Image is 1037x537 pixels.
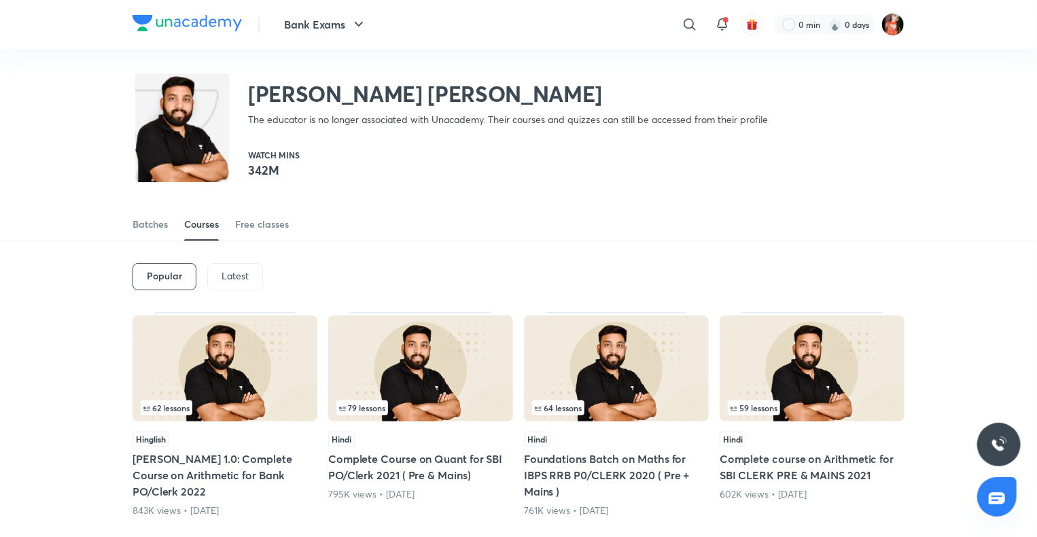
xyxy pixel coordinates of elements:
[720,312,904,517] div: Complete course on Arithmetic for SBI CLERK PRE & MAINS 2021
[524,504,709,517] div: 761K views • 5 years ago
[235,208,289,241] a: Free classes
[147,271,182,281] h6: Popular
[248,162,300,178] p: 342M
[881,13,904,36] img: Minakshi gakre
[141,400,309,415] div: infocontainer
[133,15,242,31] img: Company Logo
[133,208,168,241] a: Batches
[532,400,701,415] div: infosection
[532,400,701,415] div: left
[248,151,300,159] p: Watch mins
[524,451,709,500] h5: Foundations Batch on Maths for IBPS RRB P0/CLERK 2020 ( Pre + Mains )
[328,315,513,421] img: Thumbnail
[133,432,169,447] span: Hinglish
[248,80,768,107] h2: [PERSON_NAME] [PERSON_NAME]
[133,218,168,231] div: Batches
[235,218,289,231] div: Free classes
[328,432,355,447] span: Hindi
[524,315,709,421] img: Thumbnail
[184,218,219,231] div: Courses
[720,487,904,501] div: 602K views • 4 years ago
[336,400,505,415] div: infocontainer
[524,432,550,447] span: Hindi
[141,400,309,415] div: infosection
[222,271,249,281] p: Latest
[728,400,896,415] div: left
[336,400,505,415] div: left
[248,113,768,126] p: The educator is no longer associated with Unacademy. Their courses and quizzes can still be acces...
[532,400,701,415] div: infocontainer
[328,312,513,517] div: Complete Course on Quant for SBI PO/Clerk 2021 ( Pre & Mains)
[141,400,309,415] div: left
[143,404,190,412] span: 62 lessons
[184,208,219,241] a: Courses
[336,400,505,415] div: infosection
[728,400,896,415] div: infosection
[535,404,582,412] span: 64 lessons
[741,14,763,35] button: avatar
[731,404,777,412] span: 59 lessons
[133,15,242,35] a: Company Logo
[328,487,513,501] div: 795K views • 4 years ago
[728,400,896,415] div: infocontainer
[828,18,842,31] img: streak
[135,76,229,195] img: class
[746,18,758,31] img: avatar
[339,404,385,412] span: 79 lessons
[720,315,904,421] img: Thumbnail
[524,312,709,517] div: Foundations Batch on Maths for IBPS RRB P0/CLERK 2020 ( Pre + Mains )
[328,451,513,483] h5: Complete Course on Quant for SBI PO/Clerk 2021 ( Pre & Mains)
[276,11,375,38] button: Bank Exams
[720,432,746,447] span: Hindi
[133,312,317,517] div: Arunoday 1.0: Complete Course on Arithmetic for Bank PO/Clerk 2022
[991,436,1007,453] img: ttu
[133,504,317,517] div: 843K views • 3 years ago
[133,315,317,421] img: Thumbnail
[133,451,317,500] h5: [PERSON_NAME] 1.0: Complete Course on Arithmetic for Bank PO/Clerk 2022
[720,451,904,483] h5: Complete course on Arithmetic for SBI CLERK PRE & MAINS 2021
